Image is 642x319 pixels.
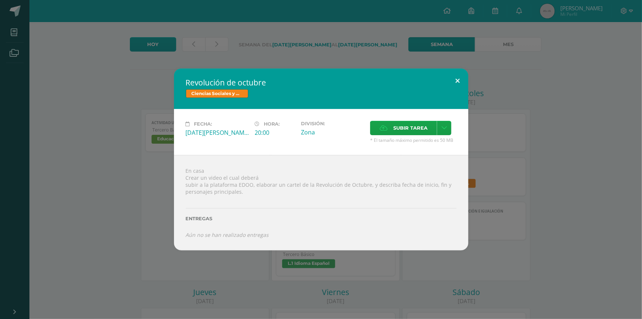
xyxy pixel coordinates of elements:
[301,128,364,136] div: Zona
[186,77,457,88] h2: Revolución de octubre
[370,137,457,143] span: * El tamaño máximo permitido es 50 MB
[186,129,249,137] div: [DATE][PERSON_NAME]
[447,69,468,94] button: Close (Esc)
[255,129,295,137] div: 20:00
[186,89,248,98] span: Ciencias Sociales y Formación Ciudadana
[301,121,364,126] label: División:
[186,216,457,221] label: Entregas
[393,121,428,135] span: Subir tarea
[264,121,280,127] span: Hora:
[186,231,269,238] i: Aún no se han realizado entregas
[194,121,212,127] span: Fecha:
[174,155,468,250] div: En casa Crear un video el cual deberá subir a la plataforma EDOO, elaborar un cartel de la Revolu...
